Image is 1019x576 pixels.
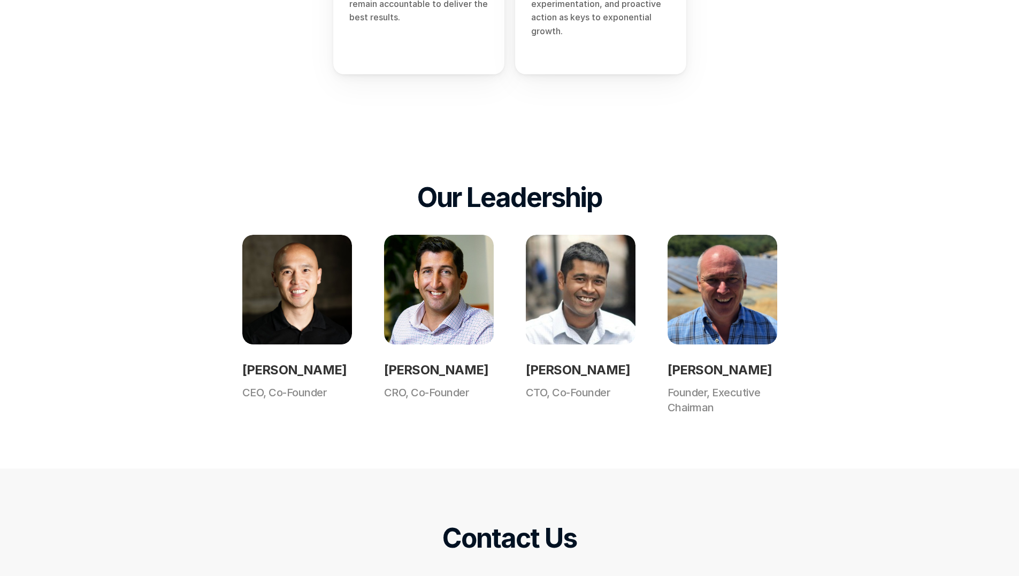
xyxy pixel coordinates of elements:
h2: Contact Us [442,522,576,554]
h2: [PERSON_NAME] [668,360,777,380]
iframe: Chat Widget [826,439,1019,576]
h2: [PERSON_NAME] [384,360,494,380]
h2: Our Leadership [417,181,602,213]
h3: Founder, Executive Chairman [668,385,777,415]
h3: CRO, Co-Founder [384,385,494,400]
h3: CTO, Co-Founder [526,385,635,400]
h2: [PERSON_NAME] [242,360,352,380]
h2: [PERSON_NAME] [526,360,635,380]
h3: CEO, Co-Founder [242,385,352,400]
